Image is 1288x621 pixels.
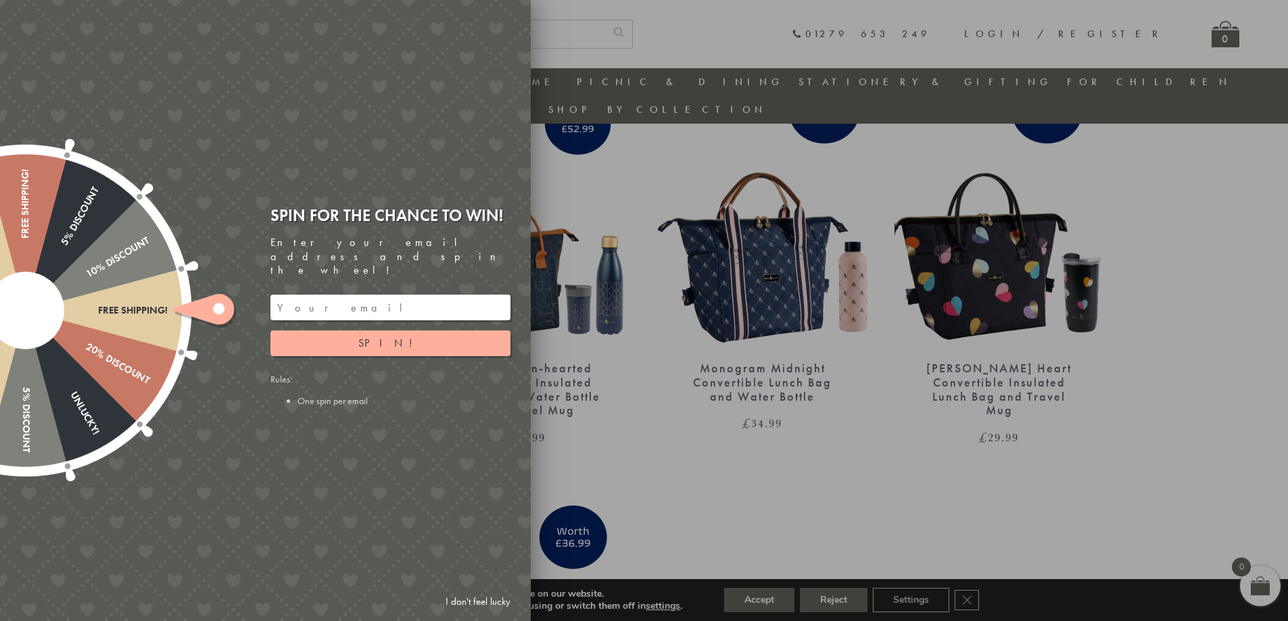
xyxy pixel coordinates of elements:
[20,184,101,313] div: 5% Discount
[270,295,510,320] input: Your email
[297,395,510,407] li: One spin per email
[270,330,510,356] button: Spin!
[20,311,31,453] div: 5% Discount
[20,307,101,436] div: Unlucky!
[26,305,168,316] div: Free shipping!
[270,236,510,278] div: Enter your email address and spin the wheel!
[270,205,510,226] div: Spin for the chance to win!
[358,336,423,350] span: Spin!
[20,169,31,311] div: Free shipping!
[22,234,151,316] div: 10% Discount
[439,589,517,614] a: I don't feel lucky
[22,305,151,387] div: 20% Discount
[270,373,510,407] div: Rules:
